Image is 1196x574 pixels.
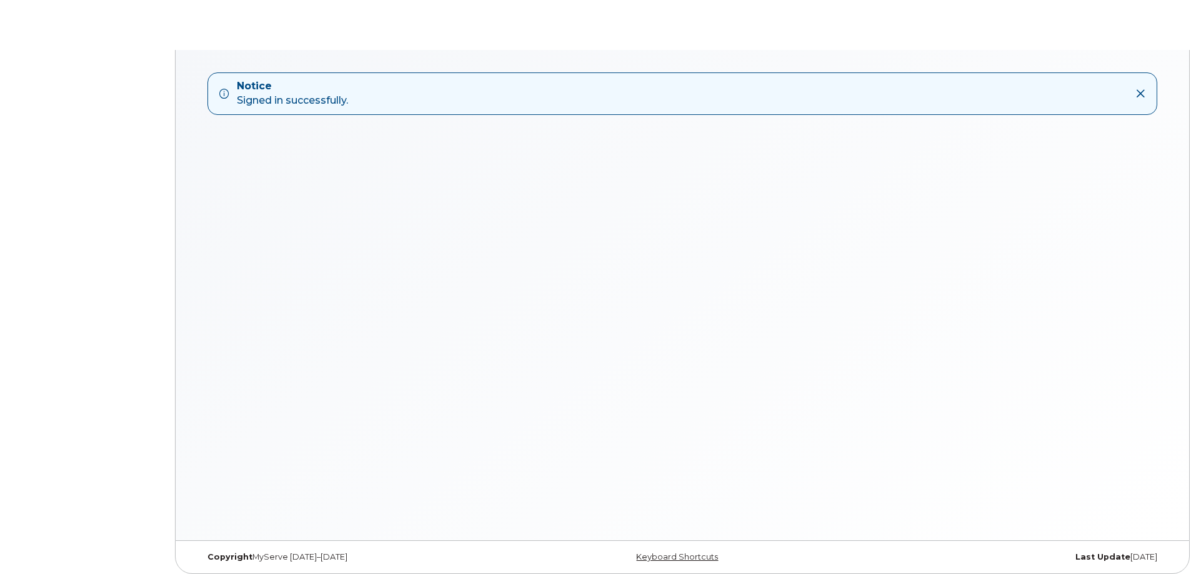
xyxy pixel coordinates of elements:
div: Signed in successfully. [237,79,348,108]
a: Keyboard Shortcuts [636,552,718,562]
strong: Copyright [207,552,252,562]
strong: Notice [237,79,348,94]
div: [DATE] [844,552,1167,562]
div: MyServe [DATE]–[DATE] [198,552,521,562]
strong: Last Update [1075,552,1130,562]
